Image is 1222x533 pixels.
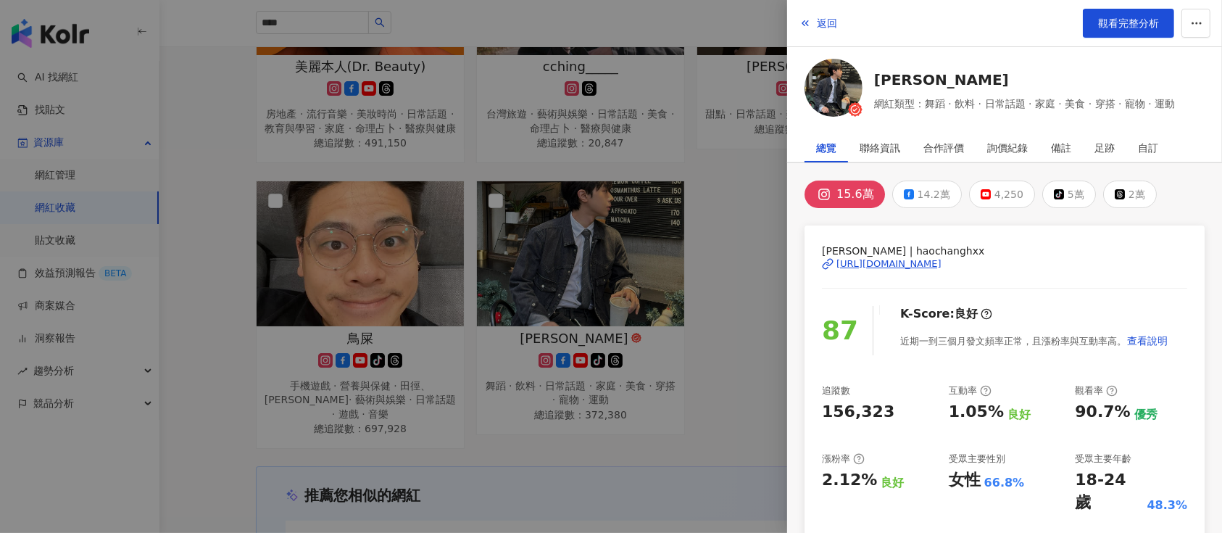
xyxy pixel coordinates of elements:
div: 15.6萬 [836,184,874,204]
button: 查看說明 [1126,326,1168,355]
div: 良好 [955,306,978,322]
div: 受眾主要年齡 [1075,453,1131,466]
div: 156,323 [822,401,894,423]
div: 足跡 [1094,133,1115,162]
div: 2.12% [822,469,877,492]
button: 2萬 [1103,181,1157,208]
div: 聯絡資訊 [860,133,900,162]
div: 90.7% [1075,401,1130,423]
div: 詢價紀錄 [987,133,1028,162]
a: 觀看完整分析 [1083,9,1174,38]
a: [PERSON_NAME] [874,70,1175,90]
div: 合作評價 [923,133,964,162]
div: 87 [822,310,858,352]
span: [PERSON_NAME] | haochanghxx [822,243,1187,259]
div: 備註 [1051,133,1071,162]
a: [URL][DOMAIN_NAME] [822,257,1187,270]
div: 女性 [949,469,981,492]
div: 良好 [881,475,904,491]
div: 2萬 [1129,184,1145,204]
div: 14.2萬 [918,184,950,204]
div: 追蹤數 [822,384,850,397]
div: K-Score : [900,306,992,322]
a: KOL Avatar [805,59,863,122]
button: 4,250 [969,181,1035,208]
div: 66.8% [984,475,1025,491]
button: 5萬 [1042,181,1096,208]
div: 18-24 歲 [1075,469,1143,514]
div: 4,250 [994,184,1023,204]
div: 漲粉率 [822,453,865,466]
div: 1.05% [949,401,1004,423]
div: 觀看率 [1075,384,1118,397]
div: 48.3% [1147,497,1187,513]
button: 14.2萬 [892,181,962,208]
div: 互動率 [949,384,992,397]
img: KOL Avatar [805,59,863,117]
div: 受眾主要性別 [949,453,1005,466]
span: 查看說明 [1127,335,1168,347]
div: 總覽 [816,133,836,162]
div: [URL][DOMAIN_NAME] [836,257,942,270]
div: 自訂 [1138,133,1158,162]
div: 良好 [1007,407,1031,423]
span: 網紅類型：舞蹈 · 飲料 · 日常話題 · 家庭 · 美食 · 穿搭 · 寵物 · 運動 [874,96,1175,112]
div: 5萬 [1068,184,1084,204]
div: 優秀 [1134,407,1157,423]
button: 返回 [799,9,838,38]
button: 15.6萬 [805,181,885,208]
span: 返回 [817,17,837,29]
span: 觀看完整分析 [1098,17,1159,29]
div: 近期一到三個月發文頻率正常，且漲粉率與互動率高。 [900,326,1168,355]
